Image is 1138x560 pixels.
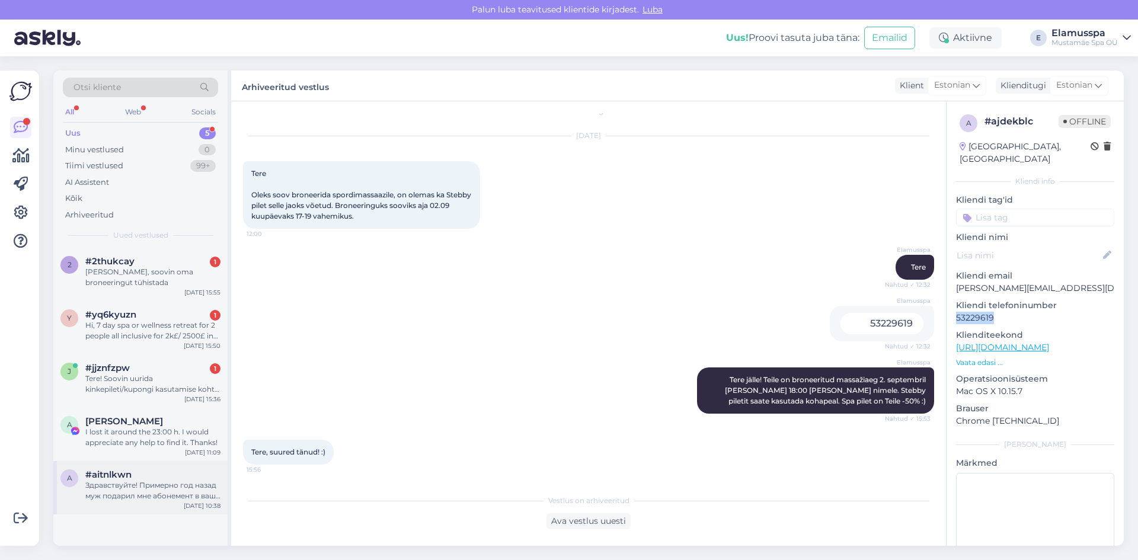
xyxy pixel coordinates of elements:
[956,342,1049,353] a: [URL][DOMAIN_NAME]
[956,312,1114,324] p: 53229619
[726,32,749,43] b: Uus!
[85,267,220,288] div: [PERSON_NAME], soovin oma broneeringut tühistada
[243,130,934,141] div: [DATE]
[956,194,1114,206] p: Kliendi tag'id
[251,169,473,220] span: Tere Oleks soov broneerida spordimassaazile, on olemas ka Stebby pilet selle jaoks võetud. Bronee...
[189,104,218,120] div: Socials
[67,473,72,482] span: a
[956,299,1114,312] p: Kliendi telefoninumber
[1056,79,1092,92] span: Estonian
[886,358,931,367] span: Elamusspa
[984,114,1059,129] div: # ajdekblc
[726,31,859,45] div: Proovi tasuta juba täna:
[886,296,931,305] span: Elamusspa
[885,342,931,351] span: Nähtud ✓ 12:32
[199,127,216,139] div: 5
[957,249,1101,262] input: Lisa nimi
[85,427,220,448] div: I lost it around the 23:00 h. I would appreciate any help to find it. Thanks!
[956,439,1114,450] div: [PERSON_NAME]
[956,415,1114,427] p: Chrome [TECHNICAL_ID]
[68,260,72,269] span: 2
[65,177,109,188] div: AI Assistent
[67,420,72,429] span: A
[956,231,1114,244] p: Kliendi nimi
[929,27,1002,49] div: Aktiivne
[956,385,1114,398] p: Mac OS X 10.15.7
[85,256,135,267] span: #2thukcay
[85,363,130,373] span: #jjznfzpw
[63,104,76,120] div: All
[956,209,1114,226] input: Lisa tag
[85,309,136,320] span: #yq6kyuzn
[65,193,82,204] div: Kõik
[67,313,72,322] span: y
[1059,115,1111,128] span: Offline
[885,280,931,289] span: Nähtud ✓ 12:32
[199,144,216,156] div: 0
[1030,30,1047,46] div: E
[885,414,931,423] span: Nähtud ✓ 15:53
[546,513,631,529] div: Ava vestlus uuesti
[251,447,325,456] span: Tere, suured tänud! :)
[123,104,143,120] div: Web
[65,144,124,156] div: Minu vestlused
[210,363,220,374] div: 1
[9,80,32,103] img: Askly Logo
[210,257,220,267] div: 1
[548,495,629,506] span: Vestlus on arhiveeritud
[65,209,114,221] div: Arhiveeritud
[895,79,924,92] div: Klient
[185,448,220,457] div: [DATE] 11:09
[65,127,81,139] div: Uus
[247,229,291,238] span: 12:00
[190,160,216,172] div: 99+
[956,270,1114,282] p: Kliendi email
[85,469,132,480] span: #aitnlkwn
[840,313,923,334] div: 53229619
[956,282,1114,295] p: [PERSON_NAME][EMAIL_ADDRESS][DOMAIN_NAME]
[68,367,71,376] span: j
[956,457,1114,469] p: Märkmed
[113,230,168,241] span: Uued vestlused
[996,79,1046,92] div: Klienditugi
[85,416,163,427] span: Armando Cifuentes González
[73,81,121,94] span: Otsi kliente
[725,375,928,405] span: Tere jälle! Teile on broneeritud massažiaeg 2. septembril [PERSON_NAME] 18:00 [PERSON_NAME] nimel...
[1051,28,1131,47] a: ElamusspaMustamäe Spa OÜ
[184,501,220,510] div: [DATE] 10:38
[911,263,926,271] span: Tere
[864,27,915,49] button: Emailid
[1051,38,1118,47] div: Mustamäe Spa OÜ
[966,119,971,127] span: a
[956,357,1114,368] p: Vaata edasi ...
[184,288,220,297] div: [DATE] 15:55
[184,341,220,350] div: [DATE] 15:50
[956,329,1114,341] p: Klienditeekond
[65,160,123,172] div: Tiimi vestlused
[85,480,220,501] div: Здравствуйте! Примерно год назад муж подарил мне абонемент в ваш спа (21+). В связи с тем, что мн...
[210,310,220,321] div: 1
[247,465,291,474] span: 15:56
[1051,28,1118,38] div: Elamusspa
[85,320,220,341] div: Hi, 7 day spa or wellness retreat for 2 people all inclusive for 2k£/ 2500£ in total. I have cfc ...
[886,245,931,254] span: Elamusspa
[639,4,666,15] span: Luba
[184,395,220,404] div: [DATE] 15:36
[85,373,220,395] div: Tere! Soovin uurida kinkepileti/kupongi kasutamise kohta. Soovin kasutada kupongi 30 minutilisele...
[934,79,970,92] span: Estonian
[956,176,1114,187] div: Kliendi info
[956,373,1114,385] p: Operatsioonisüsteem
[960,140,1091,165] div: [GEOGRAPHIC_DATA], [GEOGRAPHIC_DATA]
[242,78,329,94] label: Arhiveeritud vestlus
[956,402,1114,415] p: Brauser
